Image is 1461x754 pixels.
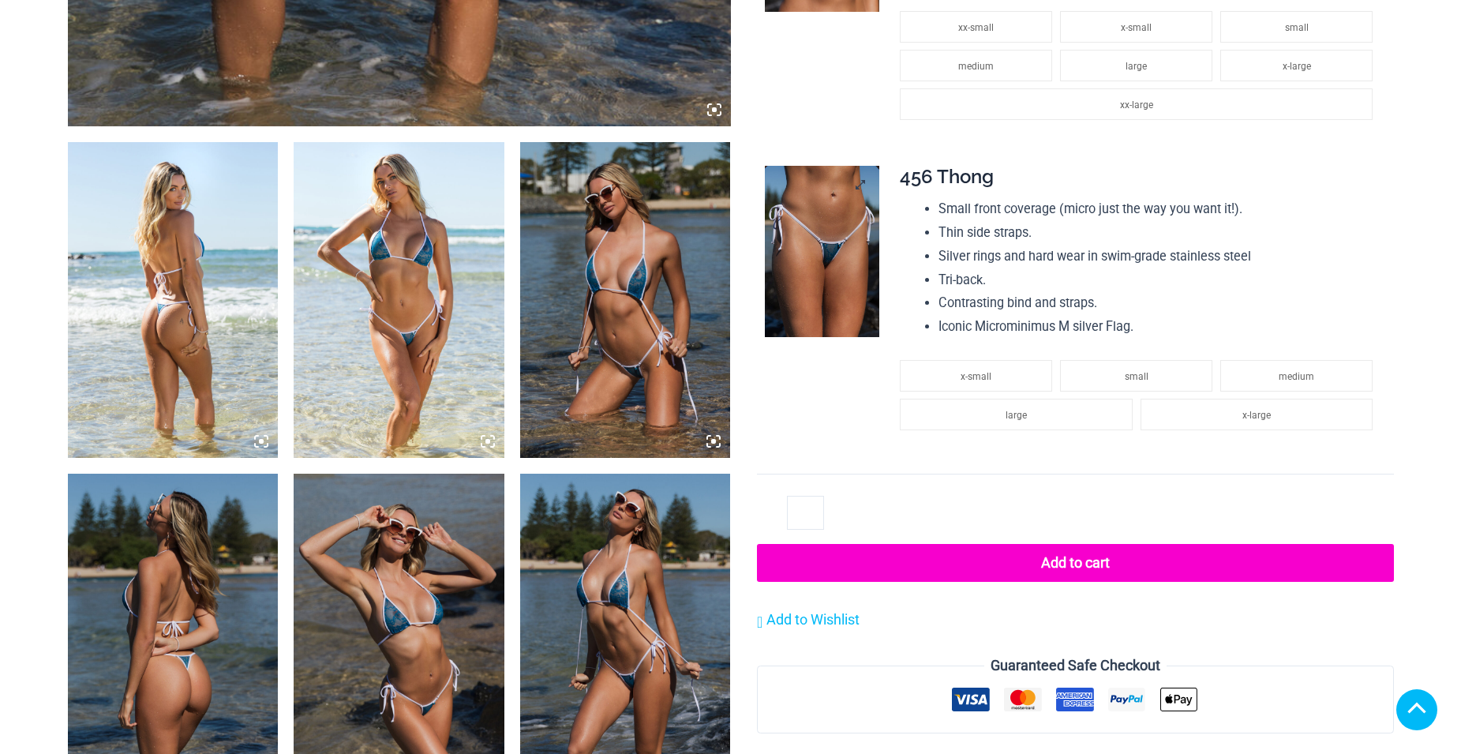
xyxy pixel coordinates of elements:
img: Waves Breaking Ocean 312 Top 456 Bottom [520,142,731,458]
li: x-large [1220,50,1373,81]
li: x-small [1060,11,1212,43]
a: Add to Wishlist [757,608,860,632]
span: xx-small [958,22,994,33]
span: medium [958,61,994,72]
img: Waves Breaking Ocean 312 Top 456 Bottom [68,142,279,458]
legend: Guaranteed Safe Checkout [984,654,1167,677]
li: small [1060,360,1212,392]
li: Thin side straps. [938,221,1380,245]
li: large [900,399,1132,430]
button: Add to cart [757,544,1393,582]
span: Add to Wishlist [766,611,860,628]
li: Iconic Microminimus M silver Flag. [938,315,1380,339]
li: Contrasting bind and straps. [938,291,1380,315]
img: Waves Breaking Ocean 312 Top 456 Bottom [294,142,504,458]
li: xx-small [900,11,1052,43]
li: x-small [900,360,1052,392]
span: x-small [1121,22,1152,33]
span: x-small [961,371,991,382]
li: Tri-back. [938,268,1380,292]
span: medium [1279,371,1314,382]
li: x-large [1141,399,1373,430]
span: large [1126,61,1147,72]
span: x-large [1242,410,1271,421]
span: small [1125,371,1148,382]
span: 456 Thong [900,165,994,188]
span: large [1006,410,1027,421]
img: Waves Breaking Ocean 456 Bottom [765,166,879,338]
li: Small front coverage (micro just the way you want it!). [938,197,1380,221]
li: large [1060,50,1212,81]
span: x-large [1283,61,1311,72]
input: Product quantity [787,496,824,529]
li: medium [1220,360,1373,392]
li: xx-large [900,88,1373,120]
li: small [1220,11,1373,43]
span: small [1285,22,1309,33]
li: medium [900,50,1052,81]
li: Silver rings and hard wear in swim-grade stainless steel [938,245,1380,268]
span: xx-large [1120,99,1153,111]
